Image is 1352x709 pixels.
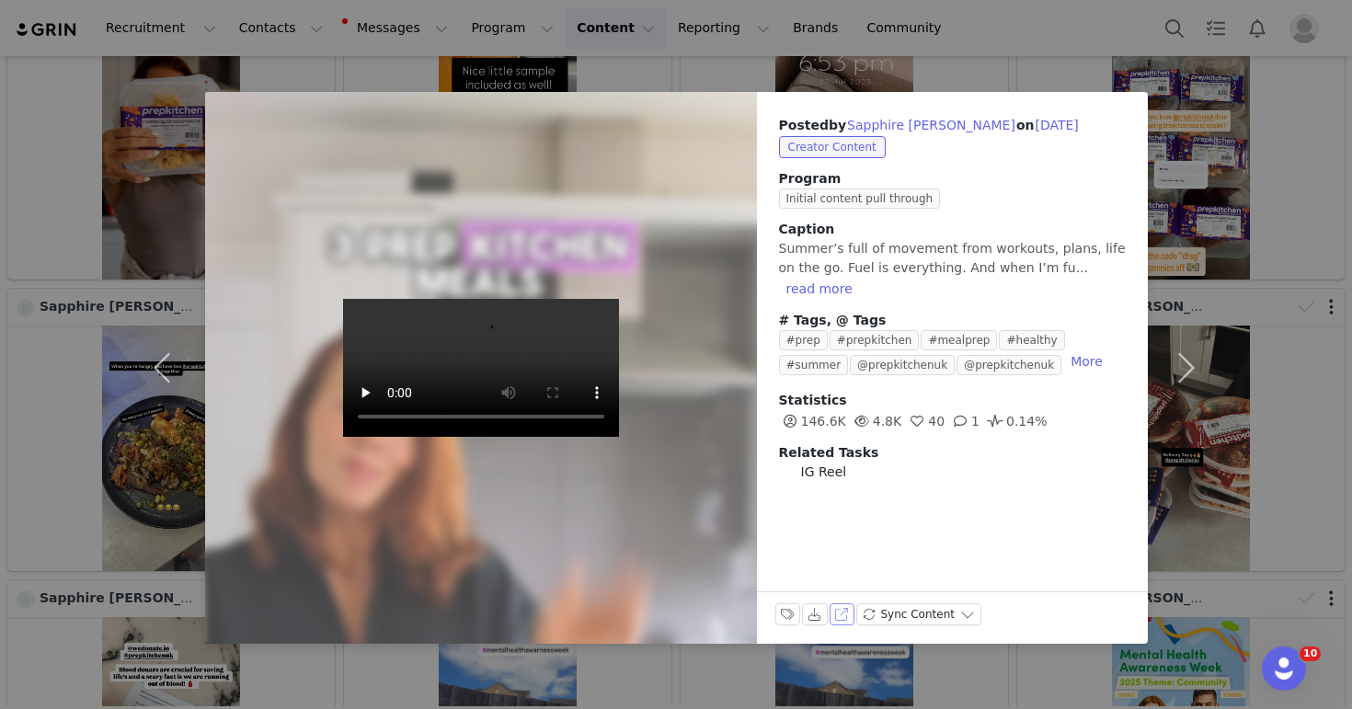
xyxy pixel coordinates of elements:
span: Caption [779,222,835,236]
span: 10 [1300,646,1321,661]
span: #summer [779,355,849,375]
span: #healthy [999,330,1064,350]
span: @prepkitchenuk [850,355,955,375]
span: Program [779,169,1126,189]
iframe: Intercom live chat [1262,646,1306,691]
span: Summer’s full of movement from workouts, plans, life on the go. Fuel is everything. And when I’m ... [779,241,1126,275]
span: 40 [906,414,945,429]
span: Statistics [779,393,847,407]
span: Posted on [779,118,1080,132]
span: Initial content pull through [779,189,941,209]
span: #prep [779,330,828,350]
span: IG Reel [801,463,847,482]
span: Creator Content [779,136,886,158]
span: 1 [949,414,980,429]
button: [DATE] [1034,114,1079,136]
button: More [1063,350,1110,372]
a: Initial content pull through [779,190,948,205]
button: Sync Content [856,603,981,625]
span: 0.14% [984,414,1047,429]
button: read more [779,278,860,300]
span: #prepkitchen [830,330,920,350]
span: Related Tasks [779,445,879,460]
span: # Tags, @ Tags [779,313,887,327]
span: @prepkitchenuk [957,355,1061,375]
span: by [829,118,1016,132]
span: 146.6K [779,414,846,429]
span: #mealprep [921,330,997,350]
span: 4.8K [851,414,901,429]
button: Sapphire [PERSON_NAME] [846,114,1016,136]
